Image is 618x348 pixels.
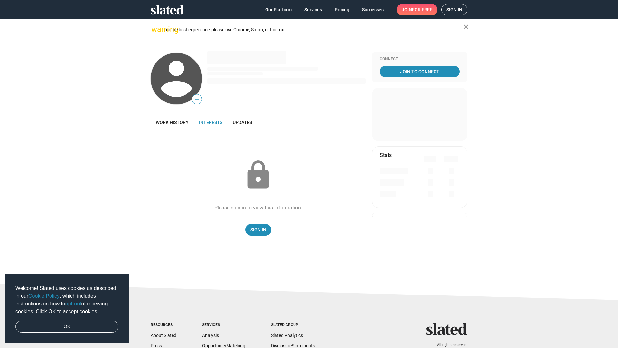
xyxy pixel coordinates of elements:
a: Services [299,4,327,15]
span: Join [402,4,432,15]
mat-icon: close [462,23,470,31]
span: Updates [233,120,252,125]
span: Work history [156,120,189,125]
span: Join To Connect [381,66,458,77]
a: Analysis [202,333,219,338]
div: Resources [151,323,176,328]
div: Connect [380,57,460,62]
span: Sign In [250,224,266,236]
span: Interests [199,120,222,125]
a: Interests [194,115,228,130]
a: Work history [151,115,194,130]
a: About Slated [151,333,176,338]
a: Sign in [441,4,467,15]
a: Join To Connect [380,66,460,77]
span: Sign in [446,4,462,15]
span: Pricing [335,4,349,15]
a: dismiss cookie message [15,321,118,333]
a: Updates [228,115,257,130]
a: Slated Analytics [271,333,303,338]
a: Our Platform [260,4,297,15]
span: for free [412,4,432,15]
span: — [192,95,202,104]
div: Please sign in to view this information. [214,204,302,211]
span: Welcome! Slated uses cookies as described in our , which includes instructions on how to of recei... [15,285,118,315]
div: Slated Group [271,323,315,328]
a: Joinfor free [397,4,437,15]
div: Services [202,323,245,328]
a: Successes [357,4,389,15]
a: opt-out [65,301,81,306]
span: Our Platform [265,4,292,15]
mat-icon: warning [151,25,159,33]
a: Cookie Policy [28,293,60,299]
span: Services [304,4,322,15]
mat-icon: lock [242,159,274,191]
a: Pricing [330,4,354,15]
span: Successes [362,4,384,15]
div: For the best experience, please use Chrome, Safari, or Firefox. [164,25,464,34]
div: cookieconsent [5,274,129,343]
mat-card-title: Stats [380,152,392,159]
a: Sign In [245,224,271,236]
